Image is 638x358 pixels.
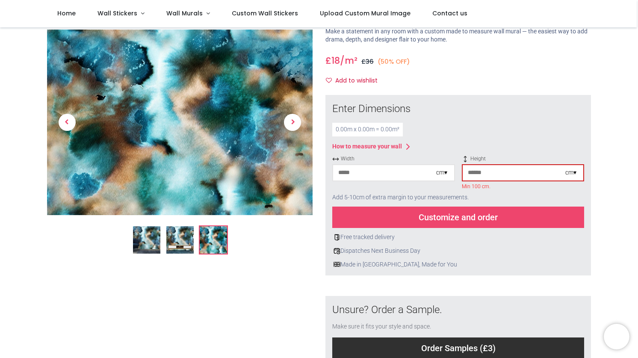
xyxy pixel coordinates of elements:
div: How to measure your wall [332,142,402,151]
small: (50% OFF) [378,57,410,66]
img: Blue Watercolour Abstract Art Wall Mural Wallpaper [133,226,160,254]
span: 36 [366,57,374,66]
span: £ [361,57,374,66]
a: Next [273,57,313,187]
iframe: Brevo live chat [604,324,629,349]
span: Wall Stickers [97,9,137,18]
span: 18 [331,54,340,67]
span: Height [462,155,585,163]
img: uk [334,261,340,268]
img: WS-50115-03 [47,30,313,215]
span: Home [57,9,76,18]
a: Previous [47,57,87,187]
div: Enter Dimensions [332,102,584,116]
div: Min 100 cm. [462,183,585,188]
span: Width [332,155,455,163]
span: Upload Custom Mural Image [320,9,411,18]
span: Next [284,114,301,131]
div: Unsure? Order a Sample. [332,303,584,317]
div: 0.00 m x 0.00 m = 0.00 m² [332,123,403,136]
span: £ [325,54,340,67]
span: /m² [340,54,357,67]
div: cm ▾ [565,169,576,177]
div: Free tracked delivery [332,233,584,242]
img: WS-50115-03 [200,226,227,254]
img: WS-50115-02 [166,226,194,254]
div: Made in [GEOGRAPHIC_DATA], Made for You [332,260,584,269]
div: cm ▾ [436,169,447,177]
div: Customize and order [332,207,584,228]
i: Add to wishlist [326,77,332,83]
div: Make sure it fits your style and space. [332,322,584,331]
span: Previous [59,114,76,131]
p: Make a statement in any room with a custom made to measure wall mural — the easiest way to add dr... [325,27,591,44]
div: Dispatches Next Business Day [332,247,584,255]
div: Add 5-10cm of extra margin to your measurements. [332,188,584,207]
span: Wall Murals [166,9,203,18]
span: Contact us [432,9,467,18]
button: Add to wishlistAdd to wishlist [325,74,385,88]
span: Custom Wall Stickers [232,9,298,18]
